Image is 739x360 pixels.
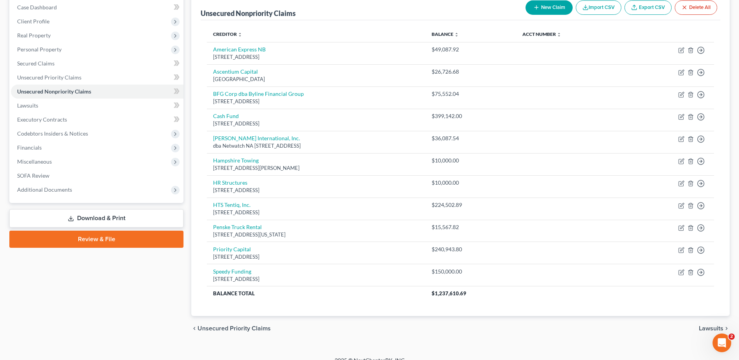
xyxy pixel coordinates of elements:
[11,71,183,85] a: Unsecured Priority Claims
[213,90,304,97] a: BFG Corp dba Byline Financial Group
[17,172,49,179] span: SOFA Review
[213,120,419,127] div: [STREET_ADDRESS]
[17,130,88,137] span: Codebtors Insiders & Notices
[432,68,510,76] div: $26,726.68
[17,60,55,67] span: Secured Claims
[17,186,72,193] span: Additional Documents
[213,253,419,261] div: [STREET_ADDRESS]
[9,209,183,228] a: Download & Print
[11,85,183,99] a: Unsecured Nonpriority Claims
[213,68,258,75] a: Ascentium Capital
[213,179,247,186] a: HR Structures
[213,98,419,105] div: [STREET_ADDRESS]
[723,325,730,332] i: chevron_right
[432,179,510,187] div: $10,000.00
[213,157,259,164] a: Hampshire Towing
[432,223,510,231] div: $15,567.82
[432,268,510,275] div: $150,000.00
[432,112,510,120] div: $399,142.00
[213,142,419,150] div: dba Netwatch NA [STREET_ADDRESS]
[728,334,735,340] span: 2
[17,158,52,165] span: Miscellaneous
[191,325,271,332] button: chevron_left Unsecured Priority Claims
[432,134,510,142] div: $36,087.54
[213,246,251,252] a: Priority Capital
[213,135,300,141] a: [PERSON_NAME] International, Inc.
[213,53,419,61] div: [STREET_ADDRESS]
[17,144,42,151] span: Financials
[207,286,425,300] th: Balance Total
[522,31,561,37] a: Acct Number unfold_more
[191,325,198,332] i: chevron_left
[11,113,183,127] a: Executory Contracts
[557,32,561,37] i: unfold_more
[17,88,91,95] span: Unsecured Nonpriority Claims
[213,224,262,230] a: Penske Truck Rental
[17,74,81,81] span: Unsecured Priority Claims
[432,290,466,296] span: $1,237,610.69
[675,0,717,15] button: Delete All
[11,56,183,71] a: Secured Claims
[213,209,419,216] div: [STREET_ADDRESS]
[699,325,730,332] button: Lawsuits chevron_right
[11,0,183,14] a: Case Dashboard
[432,31,459,37] a: Balance unfold_more
[213,164,419,172] div: [STREET_ADDRESS][PERSON_NAME]
[432,46,510,53] div: $49,087.92
[576,0,621,15] button: Import CSV
[213,31,242,37] a: Creditor unfold_more
[238,32,242,37] i: unfold_more
[213,275,419,283] div: [STREET_ADDRESS]
[11,99,183,113] a: Lawsuits
[213,113,239,119] a: Cash Fund
[213,201,250,208] a: HTS Tentiq, Inc.
[17,32,51,39] span: Real Property
[432,90,510,98] div: $75,552.04
[201,9,296,18] div: Unsecured Nonpriority Claims
[432,245,510,253] div: $240,943.80
[526,0,573,15] button: New Claim
[213,76,419,83] div: [GEOGRAPHIC_DATA]
[454,32,459,37] i: unfold_more
[432,201,510,209] div: $224,502.89
[213,268,251,275] a: Speedy Funding
[198,325,271,332] span: Unsecured Priority Claims
[11,169,183,183] a: SOFA Review
[17,4,57,11] span: Case Dashboard
[624,0,672,15] a: Export CSV
[213,46,266,53] a: American Express NB
[432,157,510,164] div: $10,000.00
[213,231,419,238] div: [STREET_ADDRESS][US_STATE]
[17,116,67,123] span: Executory Contracts
[713,334,731,352] iframe: Intercom live chat
[17,18,49,25] span: Client Profile
[9,231,183,248] a: Review & File
[213,187,419,194] div: [STREET_ADDRESS]
[17,102,38,109] span: Lawsuits
[17,46,62,53] span: Personal Property
[699,325,723,332] span: Lawsuits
